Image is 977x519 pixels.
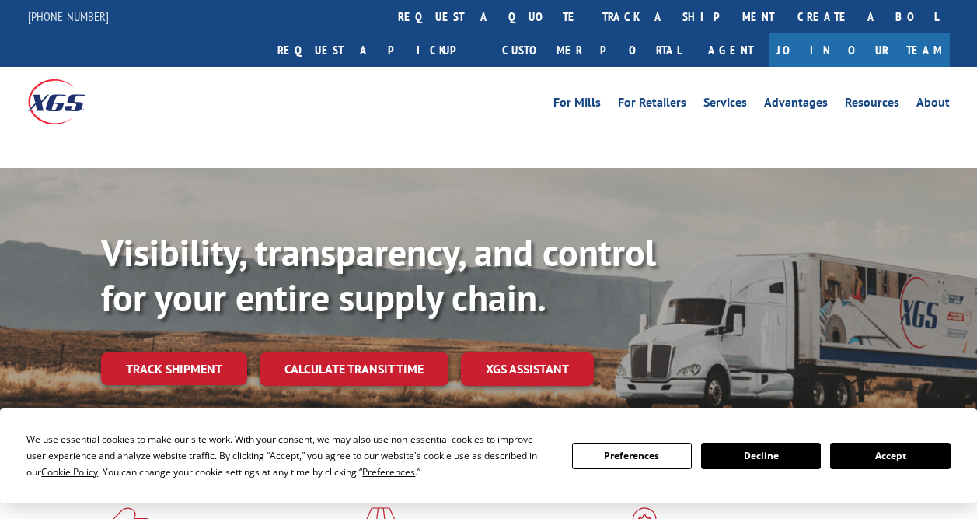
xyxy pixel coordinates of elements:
[693,33,769,67] a: Agent
[101,228,656,321] b: Visibility, transparency, and control for your entire supply chain.
[553,96,601,114] a: For Mills
[28,9,109,24] a: [PHONE_NUMBER]
[701,443,821,469] button: Decline
[764,96,828,114] a: Advantages
[26,431,553,480] div: We use essential cookies to make our site work. With your consent, we may also use non-essential ...
[830,443,950,469] button: Accept
[266,33,490,67] a: Request a pickup
[916,96,950,114] a: About
[618,96,686,114] a: For Retailers
[461,352,594,386] a: XGS ASSISTANT
[362,465,415,479] span: Preferences
[703,96,747,114] a: Services
[260,352,448,386] a: Calculate transit time
[845,96,899,114] a: Resources
[769,33,950,67] a: Join Our Team
[101,352,247,385] a: Track shipment
[41,465,98,479] span: Cookie Policy
[572,443,692,469] button: Preferences
[490,33,693,67] a: Customer Portal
